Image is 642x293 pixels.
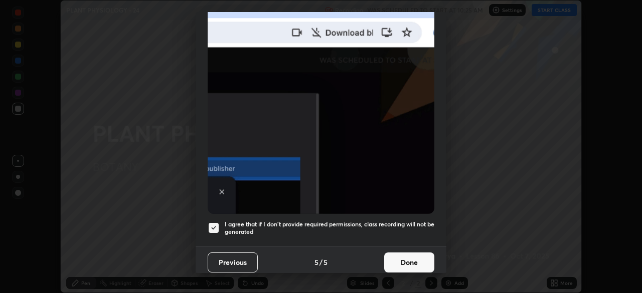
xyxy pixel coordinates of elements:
[208,252,258,272] button: Previous
[324,257,328,267] h4: 5
[314,257,318,267] h4: 5
[384,252,434,272] button: Done
[225,220,434,236] h5: I agree that if I don't provide required permissions, class recording will not be generated
[319,257,323,267] h4: /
